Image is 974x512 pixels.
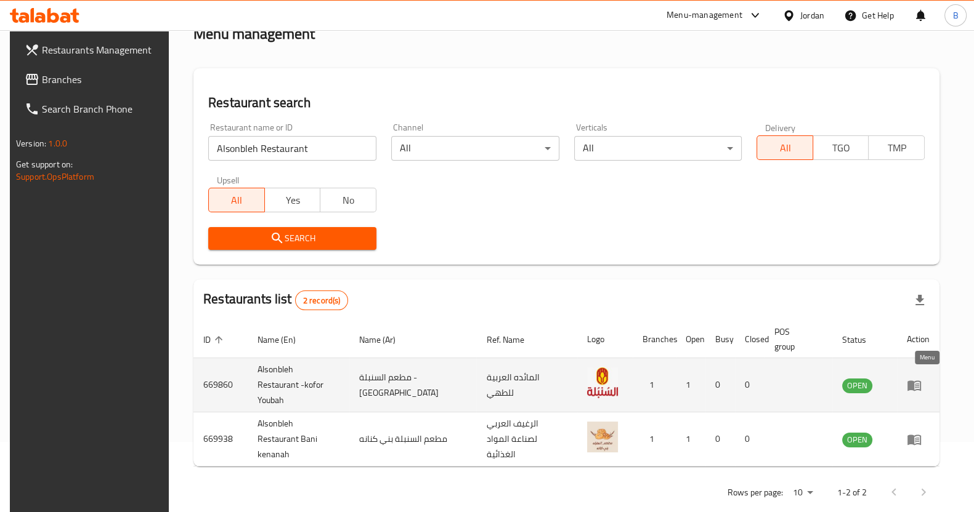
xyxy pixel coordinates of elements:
td: الرغيف العربي لصناعة المواد الغذائية [476,412,577,466]
a: Search Branch Phone [15,94,172,124]
div: Menu [907,432,930,447]
span: Name (En) [258,332,312,347]
span: Status [842,332,882,347]
div: Rows per page: [788,484,818,502]
span: 2 record(s) [296,295,348,306]
span: Yes [270,191,316,209]
div: Export file [905,286,935,315]
span: No [325,191,371,209]
button: Yes [264,188,321,212]
th: Logo [577,321,633,358]
span: Restaurants Management [42,42,163,57]
button: TMP [868,135,925,160]
th: Busy [705,321,735,358]
p: 1-2 of 2 [837,485,867,500]
th: Open [676,321,705,358]
span: POS group [774,324,818,354]
a: Branches [15,65,172,94]
span: OPEN [842,433,872,447]
span: 1.0.0 [48,135,67,151]
button: All [757,135,813,160]
td: Alsonbleh Restaurant Bani kenanah [248,412,349,466]
span: Name (Ar) [359,332,412,347]
div: Jordan [800,9,824,22]
button: All [208,188,265,212]
img: Alsonbleh Restaurant -kofor Youbah [587,367,618,398]
div: All [574,136,742,161]
td: 1 [676,358,705,412]
td: 0 [735,412,765,466]
label: Upsell [217,175,240,184]
span: ID [203,332,227,347]
span: Get support on: [16,156,73,172]
button: No [320,188,376,212]
button: Search [208,227,376,250]
span: All [214,191,260,209]
span: All [762,139,808,157]
input: Search for restaurant name or ID.. [208,136,376,161]
div: OPEN [842,378,872,393]
td: 0 [705,358,735,412]
button: TGO [813,135,869,160]
th: Action [897,321,940,358]
td: مطعم السنبلة -[GEOGRAPHIC_DATA] [349,358,476,412]
h2: Restaurant search [208,94,925,112]
th: Closed [735,321,765,358]
td: المائده العربية للطهي [476,358,577,412]
h2: Restaurants list [203,290,348,310]
td: 0 [705,412,735,466]
span: Ref. Name [486,332,540,347]
span: Branches [42,72,163,87]
td: 1 [633,412,676,466]
h2: Menu management [193,24,315,44]
div: OPEN [842,433,872,447]
div: Total records count [295,290,349,310]
span: TGO [818,139,864,157]
a: Support.OpsPlatform [16,169,94,185]
span: TMP [874,139,920,157]
a: Restaurants Management [15,35,172,65]
td: مطعم السنبلة بني كنانه [349,412,476,466]
td: Alsonbleh Restaurant -kofor Youbah [248,358,349,412]
table: enhanced table [193,321,940,466]
td: 0 [735,358,765,412]
td: 1 [676,412,705,466]
label: Delivery [765,123,796,132]
span: Search Branch Phone [42,102,163,116]
span: Search [218,231,367,246]
span: OPEN [842,378,872,393]
div: Menu-management [667,8,742,23]
img: Alsonbleh Restaurant Bani kenanah [587,422,618,452]
span: B [952,9,958,22]
p: Rows per page: [728,485,783,500]
td: 669938 [193,412,248,466]
span: Version: [16,135,46,151]
div: All [391,136,559,161]
td: 669860 [193,358,248,412]
th: Branches [633,321,676,358]
td: 1 [633,358,676,412]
